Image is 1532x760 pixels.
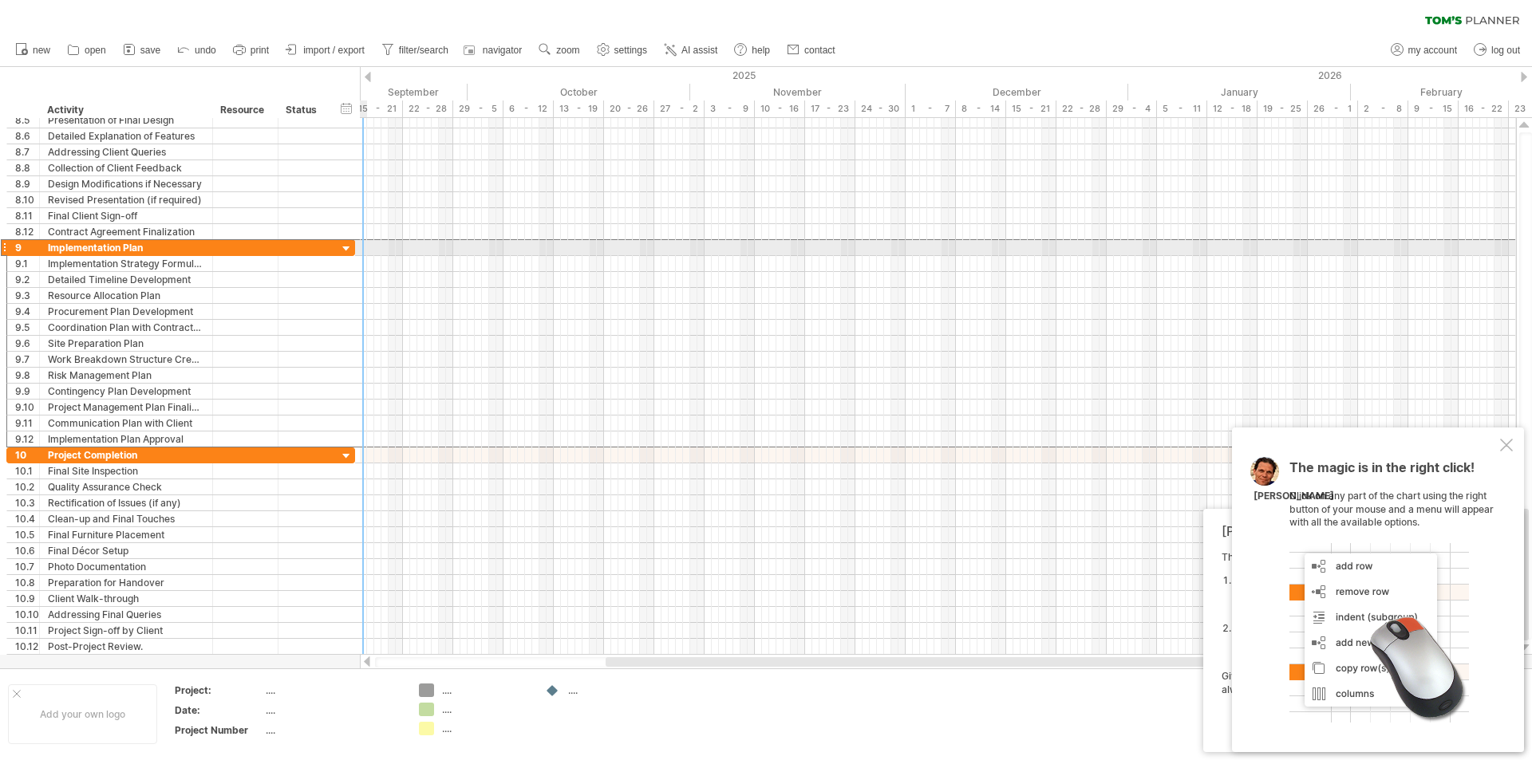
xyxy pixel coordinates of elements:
[1254,490,1334,503] div: [PERSON_NAME]
[442,703,529,716] div: ....
[15,288,39,303] div: 9.3
[461,40,527,61] a: navigator
[85,45,106,56] span: open
[483,45,522,56] span: navigator
[783,40,840,61] a: contact
[48,160,204,175] div: Collection of Client Feedback
[15,112,39,128] div: 8.5
[399,45,448,56] span: filter/search
[1358,100,1408,117] div: 2 - 8
[15,176,39,191] div: 8.9
[119,40,165,61] a: save
[468,84,690,100] div: October 2025
[48,336,204,351] div: Site Preparation Plan
[705,100,755,117] div: 3 - 9
[48,176,204,191] div: Design Modifications if Necessary
[453,100,503,117] div: 29 - 5
[48,415,204,431] div: Communication Plan with Client
[15,415,39,431] div: 9.11
[48,463,204,478] div: Final Site Inspection
[442,683,529,697] div: ....
[855,100,906,117] div: 24 - 30
[63,40,111,61] a: open
[48,559,204,574] div: Photo Documentation
[48,607,204,622] div: Addressing Final Queries
[1308,100,1358,117] div: 26 - 1
[906,84,1128,100] div: December 2025
[1470,40,1525,61] a: log out
[48,575,204,590] div: Preparation for Handover
[251,45,269,56] span: print
[173,40,221,61] a: undo
[15,543,39,558] div: 10.6
[403,100,453,117] div: 22 - 28
[220,102,269,118] div: Resource
[377,40,453,61] a: filter/search
[286,102,321,118] div: Status
[48,304,204,319] div: Procurement Plan Development
[48,240,204,255] div: Implementation Plan
[48,623,204,638] div: Project Sign-off by Client
[1006,100,1056,117] div: 15 - 21
[175,703,263,717] div: Date:
[266,683,400,697] div: ....
[1459,100,1509,117] div: 16 - 22
[48,591,204,606] div: Client Walk-through
[15,495,39,510] div: 10.3
[48,288,204,303] div: Resource Allocation Plan
[1157,100,1207,117] div: 5 - 11
[660,40,722,61] a: AI assist
[48,639,204,654] div: Post-Project Review.
[15,511,39,526] div: 10.4
[48,208,204,223] div: Final Client Sign-off
[15,575,39,590] div: 10.8
[1289,459,1475,483] span: The magic is in the right click!
[48,224,204,239] div: Contract Agreement Finalization
[195,45,216,56] span: undo
[1222,523,1497,539] div: [PERSON_NAME]'s AI-assistant
[690,84,906,100] div: November 2025
[48,400,204,415] div: Project Management Plan Finalization
[140,45,160,56] span: save
[48,384,204,399] div: Contingency Plan Development
[604,100,654,117] div: 20 - 26
[48,128,204,144] div: Detailed Explanation of Features
[614,45,647,56] span: settings
[48,431,204,447] div: Implementation Plan Approval
[15,639,39,654] div: 10.12
[503,100,554,117] div: 6 - 12
[48,256,204,271] div: Implementation Strategy Formulation
[15,463,39,478] div: 10.1
[175,683,263,697] div: Project:
[8,684,157,744] div: Add your own logo
[48,543,204,558] div: Final Décor Setup
[303,45,365,56] span: import / export
[654,100,705,117] div: 27 - 2
[568,683,655,697] div: ....
[804,45,835,56] span: contact
[229,40,274,61] a: print
[1387,40,1462,61] a: my account
[48,112,204,128] div: Presentation of Final Design
[681,45,717,56] span: AI assist
[15,208,39,223] div: 8.11
[442,722,529,735] div: ....
[15,384,39,399] div: 9.9
[15,352,39,367] div: 9.7
[593,40,652,61] a: settings
[15,192,39,207] div: 8.10
[15,447,39,463] div: 10
[48,479,204,494] div: Quality Assurance Check
[755,100,805,117] div: 10 - 16
[15,128,39,144] div: 8.6
[1408,45,1457,56] span: my account
[15,304,39,319] div: 9.4
[48,447,204,463] div: Project Completion
[282,40,369,61] a: import / export
[15,368,39,383] div: 9.8
[266,723,400,737] div: ....
[48,352,204,367] div: Work Breakdown Structure Creation
[48,368,204,383] div: Risk Management Plan
[175,723,263,737] div: Project Number
[730,40,775,61] a: help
